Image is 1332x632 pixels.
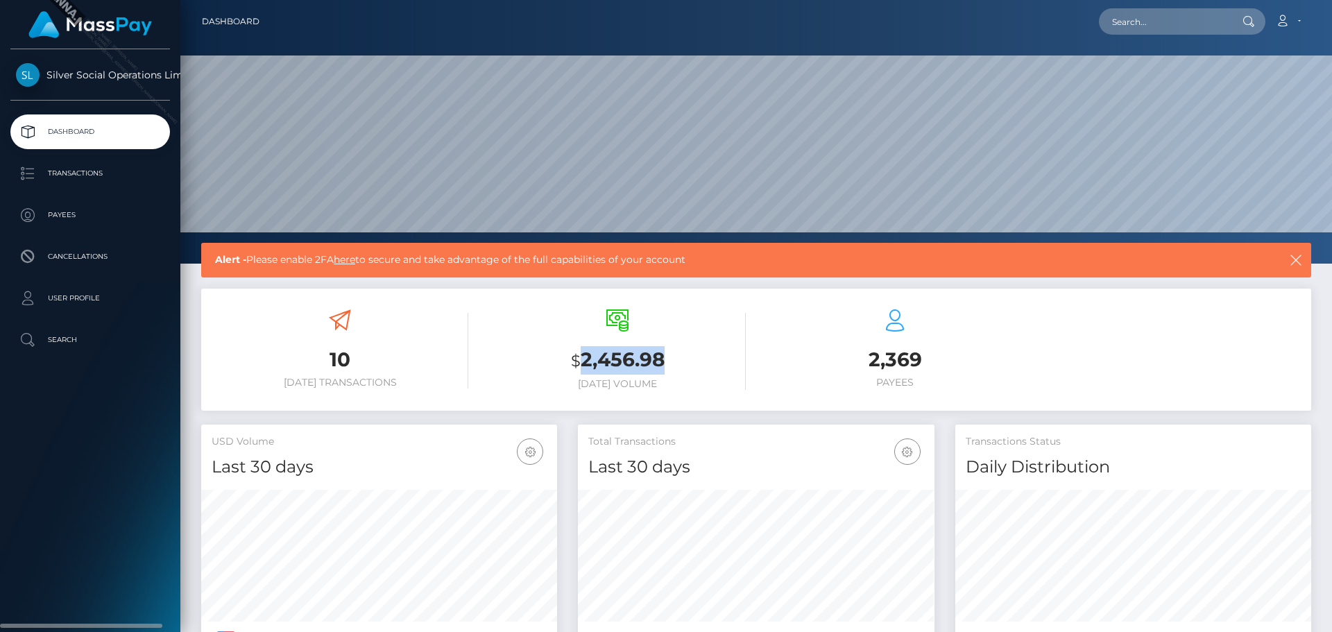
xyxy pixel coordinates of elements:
h6: [DATE] Transactions [212,377,468,388]
h6: Payees [767,377,1023,388]
h4: Last 30 days [588,455,923,479]
p: Cancellations [16,246,164,267]
a: Dashboard [202,7,259,36]
h4: Daily Distribution [966,455,1301,479]
h3: 2,456.98 [489,346,746,375]
input: Search... [1099,8,1229,35]
a: Cancellations [10,239,170,274]
a: Search [10,323,170,357]
h3: 2,369 [767,346,1023,373]
h5: Total Transactions [588,435,923,449]
h5: Transactions Status [966,435,1301,449]
span: Please enable 2FA to secure and take advantage of the full capabilities of your account [215,253,1178,267]
a: Transactions [10,156,170,191]
span: Silver Social Operations Limited [10,69,170,81]
img: Silver Social Operations Limited [16,63,40,87]
small: $ [571,351,581,370]
a: Payees [10,198,170,232]
h5: USD Volume [212,435,547,449]
p: Dashboard [16,121,164,142]
a: User Profile [10,281,170,316]
h6: [DATE] Volume [489,378,746,390]
p: Transactions [16,163,164,184]
p: Search [16,330,164,350]
b: Alert - [215,253,246,266]
h4: Last 30 days [212,455,547,479]
a: here [334,253,355,266]
a: Dashboard [10,114,170,149]
p: User Profile [16,288,164,309]
p: Payees [16,205,164,225]
h3: 10 [212,346,468,373]
img: MassPay Logo [28,11,152,38]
